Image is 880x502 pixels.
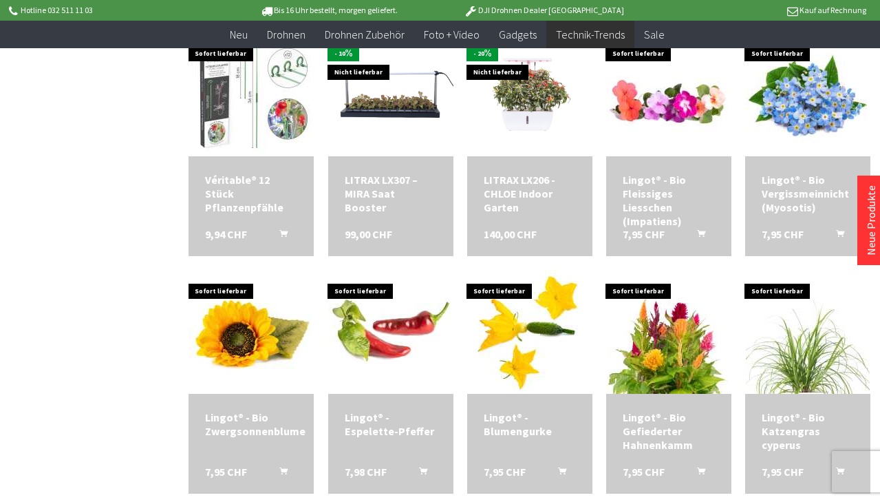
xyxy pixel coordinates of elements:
[680,227,713,245] button: In den Warenkorb
[607,32,731,156] img: Lingot® - Bio Fleissiges Liesschen (Impatiens)
[484,227,537,241] span: 140,00 CHF
[484,173,576,214] a: LITRAX LX206 - CHLOE Indoor Garten 140,00 CHF
[315,21,414,49] a: Drohnen Zubehör
[623,410,715,452] a: Lingot® - Bio Gefiederter Hahnenkamm 7,95 CHF In den Warenkorb
[468,270,592,394] img: Lingot® - Blumengurke
[644,28,665,41] span: Sale
[546,21,634,49] a: Technik-Trends
[205,465,247,479] span: 7,95 CHF
[607,270,731,394] img: Lingot® - Bio Gefiederter Hahnenkamm
[230,28,248,41] span: Neu
[345,410,437,438] div: Lingot® - Espelette-Pfeffer
[189,270,313,394] img: Lingot® - Bio Zwergsonnenblume
[205,227,247,241] span: 9,94 CHF
[345,410,437,438] a: Lingot® - Espelette-Pfeffer 7,98 CHF In den Warenkorb
[623,173,715,228] div: Lingot® - Bio Fleissiges Liesschen (Impatiens)
[484,173,576,214] div: LITRAX LX206 - CHLOE Indoor Garten
[220,21,257,49] a: Neu
[499,28,537,41] span: Gadgets
[205,410,297,438] div: Lingot® - Bio Zwergsonnenblume
[762,173,854,214] a: Lingot® - Bio Vergissmeinnicht (Myosotis) 7,95 CHF In den Warenkorb
[746,32,870,156] img: Lingot® - Bio Vergissmeinnicht (Myosotis)
[489,21,546,49] a: Gadgets
[205,410,297,438] a: Lingot® - Bio Zwergsonnenblume 7,95 CHF In den Warenkorb
[263,465,296,483] button: In den Warenkorb
[623,410,715,452] div: Lingot® - Bio Gefiederter Hahnenkamm
[634,21,674,49] a: Sale
[189,32,313,156] img: Véritable® 12 Stück Pflanzenpfähle
[424,28,480,41] span: Foto + Video
[819,227,852,245] button: In den Warenkorb
[623,465,665,479] span: 7,95 CHF
[680,465,713,483] button: In den Warenkorb
[345,227,392,241] span: 99,00 CHF
[864,185,878,255] a: Neue Produkte
[762,465,804,479] span: 7,95 CHF
[7,2,222,19] p: Hotline 032 511 11 03
[541,465,575,483] button: In den Warenkorb
[762,410,854,452] div: Lingot® - Bio Katzengras cyperus
[556,28,625,41] span: Technik-Trends
[762,173,854,214] div: Lingot® - Bio Vergissmeinnicht (Myosotis)
[325,28,405,41] span: Drohnen Zubehör
[403,465,436,483] button: In den Warenkorb
[345,173,437,214] div: LITRAX LX307 – MIRA Saat Booster
[484,465,526,479] span: 7,95 CHF
[484,410,576,438] a: Lingot® - Blumengurke 7,95 CHF In den Warenkorb
[762,410,854,452] a: Lingot® - Bio Katzengras cyperus 7,95 CHF In den Warenkorb
[623,173,715,228] a: Lingot® - Bio Fleissiges Liesschen (Impatiens) 7,95 CHF In den Warenkorb
[267,28,305,41] span: Drohnen
[222,2,436,19] p: Bis 16 Uhr bestellt, morgen geliefert.
[328,52,453,136] img: LITRAX LX307 – MIRA Saat Booster
[205,173,297,214] a: Véritable® 12 Stück Pflanzenpfähle 9,94 CHF In den Warenkorb
[345,173,437,214] a: LITRAX LX307 – MIRA Saat Booster 99,00 CHF
[467,52,592,136] img: LITRAX LX206 - CHLOE Indoor Garten
[746,270,870,394] img: Lingot® - Bio Katzengras cyperus
[484,410,576,438] div: Lingot® - Blumengurke
[819,465,852,483] button: In den Warenkorb
[762,227,804,241] span: 7,95 CHF
[263,227,296,245] button: In den Warenkorb
[436,2,651,19] p: DJI Drohnen Dealer [GEOGRAPHIC_DATA]
[623,227,665,241] span: 7,95 CHF
[652,2,866,19] p: Kauf auf Rechnung
[414,21,489,49] a: Foto + Video
[257,21,315,49] a: Drohnen
[329,270,453,394] img: Lingot® - Espelette-Pfeffer
[205,173,297,214] div: Véritable® 12 Stück Pflanzenpfähle
[345,465,387,479] span: 7,98 CHF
